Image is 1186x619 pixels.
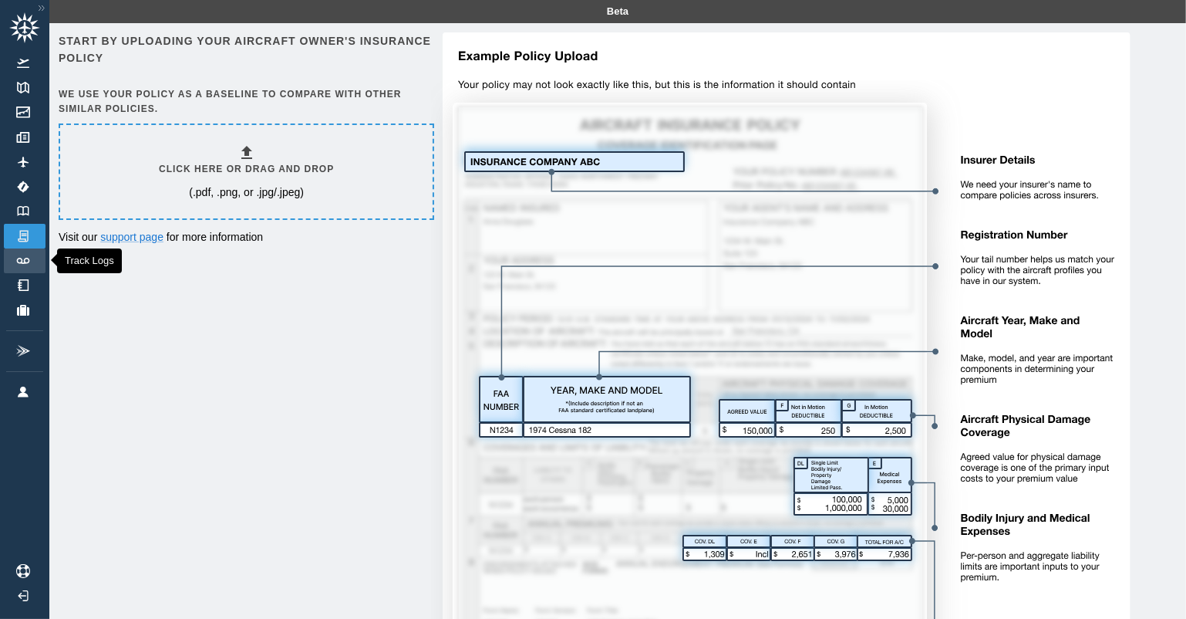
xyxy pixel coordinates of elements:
a: support page [100,231,163,243]
h6: Click here or drag and drop [159,162,334,177]
h6: Start by uploading your aircraft owner's insurance policy [59,32,431,67]
h6: We use your policy as a baseline to compare with other similar policies. [59,87,431,117]
p: Visit our for more information [59,229,431,245]
p: (.pdf, .png, or .jpg/.jpeg) [189,184,304,200]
